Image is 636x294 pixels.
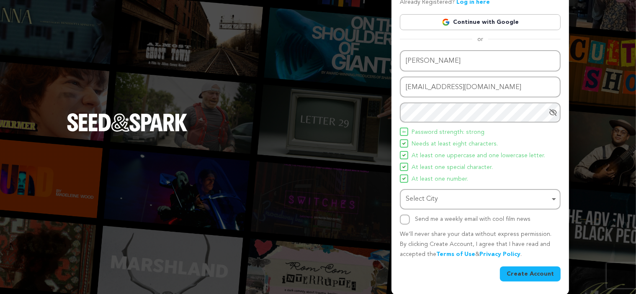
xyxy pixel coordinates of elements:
[442,18,450,26] img: Google logo
[479,251,520,257] a: Privacy Policy
[412,139,498,149] span: Needs at least eight characters.
[67,113,188,148] a: Seed&Spark Homepage
[400,77,561,98] input: Email address
[415,216,530,222] label: Send me a weekly email with cool film news
[472,35,488,43] span: or
[400,230,561,259] p: We’ll never share your data without express permission. By clicking Create Account, I agree that ...
[549,108,557,117] a: Hide Password
[402,165,406,169] img: Seed&Spark Icon
[402,142,406,145] img: Seed&Spark Icon
[402,177,406,180] img: Seed&Spark Icon
[412,128,484,138] span: Password strength: strong
[400,14,561,30] a: Continue with Google
[412,151,545,161] span: At least one uppercase and one lowercase letter.
[67,113,188,132] img: Seed&Spark Logo
[402,153,406,157] img: Seed&Spark Icon
[400,50,561,72] input: Name
[436,251,475,257] a: Terms of Use
[412,163,493,173] span: At least one special character.
[500,266,561,281] button: Create Account
[406,193,550,205] div: Select City
[412,174,468,184] span: At least one number.
[402,130,406,133] img: Seed&Spark Icon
